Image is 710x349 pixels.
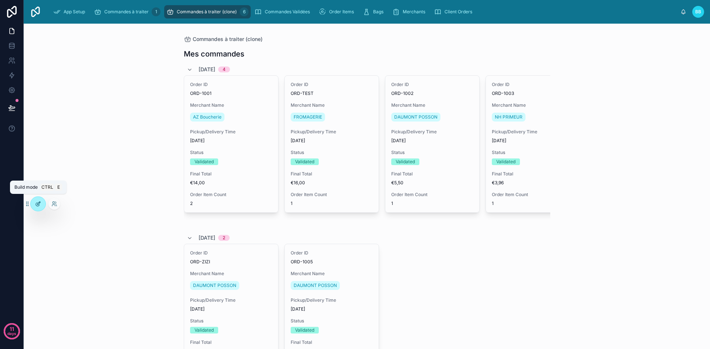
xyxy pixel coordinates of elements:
span: Order ID [291,82,373,88]
span: 1 [391,201,473,206]
span: Order Item Count [391,192,473,198]
a: AZ Boucherie [190,113,224,122]
a: Order Items [317,5,359,18]
span: Final Total [492,171,574,177]
span: €16,00 [291,180,373,186]
span: 1 [492,201,574,206]
span: €3,96 [492,180,574,186]
span: Order ID [291,250,373,256]
a: FROMAGERIE [291,113,325,122]
span: Final Total [190,171,272,177]
span: FROMAGERIE [294,114,322,120]
p: days [7,328,16,339]
span: [DATE] [492,138,574,144]
span: AZ Boucherie [193,114,222,120]
a: Merchants [390,5,430,18]
span: [DATE] [190,306,272,312]
a: Commandes Validées [252,5,315,18]
span: Final Total [190,339,272,345]
p: 11 [10,325,14,333]
span: Order Item Count [492,192,574,198]
span: Final Total [291,171,373,177]
span: Pickup/Delivery Time [492,129,574,135]
span: Status [190,150,272,155]
a: DAUMONT POSSON [391,113,440,122]
span: Pickup/Delivery Time [391,129,473,135]
span: [DATE] [199,66,215,73]
span: 1 [291,201,373,206]
span: Merchant Name [391,102,473,108]
div: 1 [152,7,160,16]
span: BB [695,9,701,15]
span: DAUMONT POSSON [193,283,236,288]
span: [DATE] [199,234,215,242]
img: App logo [30,6,41,18]
span: Merchant Name [190,102,272,108]
span: Build mode [14,184,38,190]
span: Pickup/Delivery Time [291,297,373,303]
span: ORD-TEST [291,90,373,96]
span: [DATE] [291,306,373,312]
span: ORD-1005 [291,259,373,265]
span: Order Item Count [190,192,272,198]
span: DAUMONT POSSON [294,283,337,288]
span: Order Item Count [291,192,373,198]
div: Validated [295,327,314,333]
span: €14,00 [190,180,272,186]
span: Order ID [492,82,574,88]
span: Final Total [291,339,373,345]
span: App Setup [64,9,85,15]
a: Order IDORD-TESTMerchant NameFROMAGERIEPickup/Delivery Time[DATE]StatusValidatedFinal Total€16,00... [284,75,379,213]
span: Merchant Name [190,271,272,277]
span: [DATE] [291,138,373,144]
a: Commandes à traiter (clone)6 [164,5,251,18]
a: NH PRIMEUR [492,113,525,122]
div: 4 [223,66,226,72]
span: Pickup/Delivery Time [190,129,272,135]
span: €5,50 [391,180,473,186]
span: Merchant Name [291,102,373,108]
span: ORD-1001 [190,90,272,96]
span: Status [291,318,373,324]
a: Order IDORD-1003Merchant NameNH PRIMEURPickup/Delivery Time[DATE]StatusValidatedFinal Total€3,96O... [486,75,580,213]
span: Merchants [403,9,425,15]
span: Status [492,150,574,155]
span: NH PRIMEUR [495,114,523,120]
span: Commandes à traiter [104,9,149,15]
span: ORD-ZIZI [190,259,272,265]
a: DAUMONT POSSON [291,281,340,290]
div: Validated [295,158,314,165]
span: DAUMONT POSSON [394,114,437,120]
a: Order IDORD-1002Merchant NameDAUMONT POSSONPickup/Delivery Time[DATE]StatusValidatedFinal Total€5... [385,75,480,213]
span: Commandes Validées [265,9,310,15]
span: Final Total [391,171,473,177]
span: Ctrl [41,184,54,191]
span: Status [391,150,473,155]
span: Order ID [190,250,272,256]
span: [DATE] [391,138,473,144]
div: Validated [195,158,214,165]
span: Order Items [329,9,354,15]
h1: Mes commandes [184,49,244,59]
span: Order ID [391,82,473,88]
a: Bags [361,5,389,18]
div: 6 [240,7,248,16]
span: Status [190,318,272,324]
span: Pickup/Delivery Time [190,297,272,303]
div: 2 [223,235,225,241]
a: Order IDORD-1001Merchant NameAZ BoucheriePickup/Delivery Time[DATE]StatusValidatedFinal Total€14,... [184,75,278,213]
span: ORD-1002 [391,90,473,96]
span: Merchant Name [492,102,574,108]
span: Commandes à traiter (clone) [177,9,237,15]
span: [DATE] [190,138,272,144]
span: Merchant Name [291,271,373,277]
a: Commandes à traiter (clone) [184,35,263,43]
span: Order ID [190,82,272,88]
span: Commandes à traiter (clone) [193,35,263,43]
a: DAUMONT POSSON [190,281,239,290]
span: Pickup/Delivery Time [291,129,373,135]
a: Client Orders [432,5,477,18]
span: E [55,184,61,190]
span: Client Orders [444,9,472,15]
span: ORD-1003 [492,90,574,96]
